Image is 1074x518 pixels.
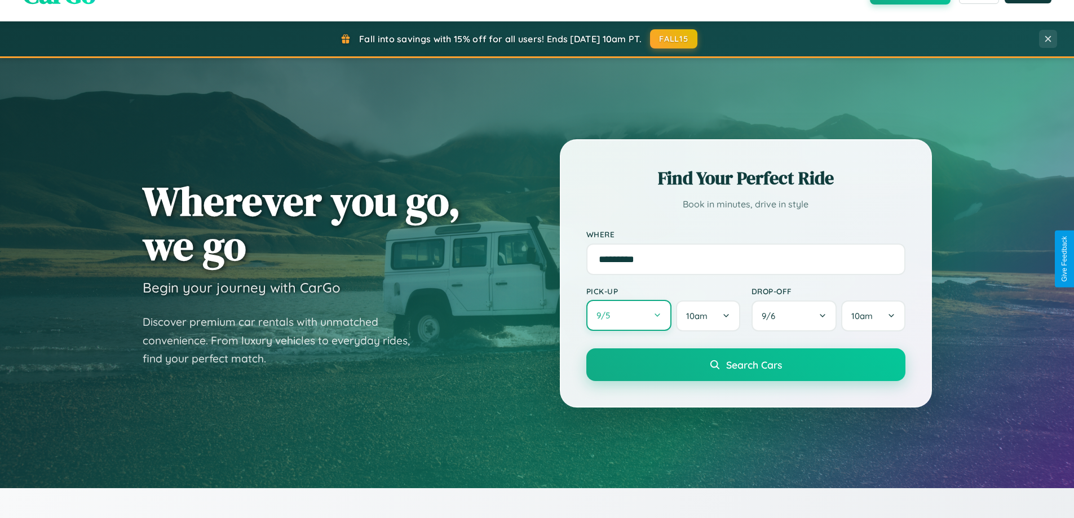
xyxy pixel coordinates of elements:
button: 9/6 [752,300,837,331]
div: Give Feedback [1060,236,1068,282]
p: Discover premium car rentals with unmatched convenience. From luxury vehicles to everyday rides, ... [143,313,425,368]
button: 10am [676,300,740,331]
button: 10am [841,300,905,331]
p: Book in minutes, drive in style [586,196,905,212]
span: Fall into savings with 15% off for all users! Ends [DATE] 10am PT. [359,33,642,45]
label: Drop-off [752,286,905,296]
h2: Find Your Perfect Ride [586,166,905,191]
span: 10am [686,311,708,321]
h1: Wherever you go, we go [143,179,461,268]
button: FALL15 [650,29,697,48]
button: Search Cars [586,348,905,381]
span: 9 / 6 [762,311,781,321]
span: 10am [851,311,873,321]
button: 9/5 [586,300,672,331]
span: Search Cars [726,358,782,371]
h3: Begin your journey with CarGo [143,279,341,296]
label: Pick-up [586,286,740,296]
span: 9 / 5 [596,310,616,321]
label: Where [586,229,905,239]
